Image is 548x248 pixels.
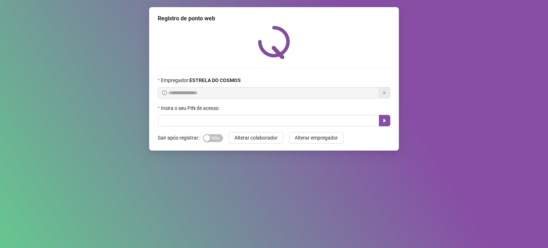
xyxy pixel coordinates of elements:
[229,132,283,143] button: Alterar colaborador
[234,134,278,142] span: Alterar colaborador
[289,132,344,143] button: Alterar empregador
[158,104,223,112] label: Insira o seu PIN de acesso
[258,26,290,59] img: QRPoint
[189,77,241,83] strong: ESTRELA DO COSMOS
[295,134,338,142] span: Alterar empregador
[162,90,167,95] span: info-circle
[158,14,390,23] div: Registro de ponto web
[158,132,203,143] label: Sair após registrar
[382,118,387,123] span: caret-right
[161,76,241,84] span: Empregador :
